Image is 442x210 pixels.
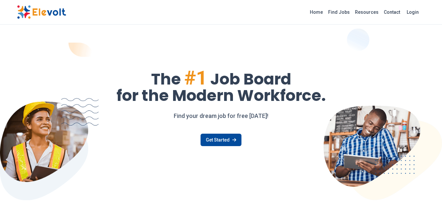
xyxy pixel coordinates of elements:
img: Elevolt [17,5,66,19]
p: Find your dream job for free [DATE]! [17,111,425,121]
span: #1 [184,66,207,89]
a: Home [307,7,326,17]
a: Login [403,6,423,19]
a: Find Jobs [326,7,352,17]
a: Resources [352,7,381,17]
h1: The Job Board for the Modern Workforce. [17,68,425,104]
a: Get Started [201,134,241,146]
a: Contact [381,7,403,17]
